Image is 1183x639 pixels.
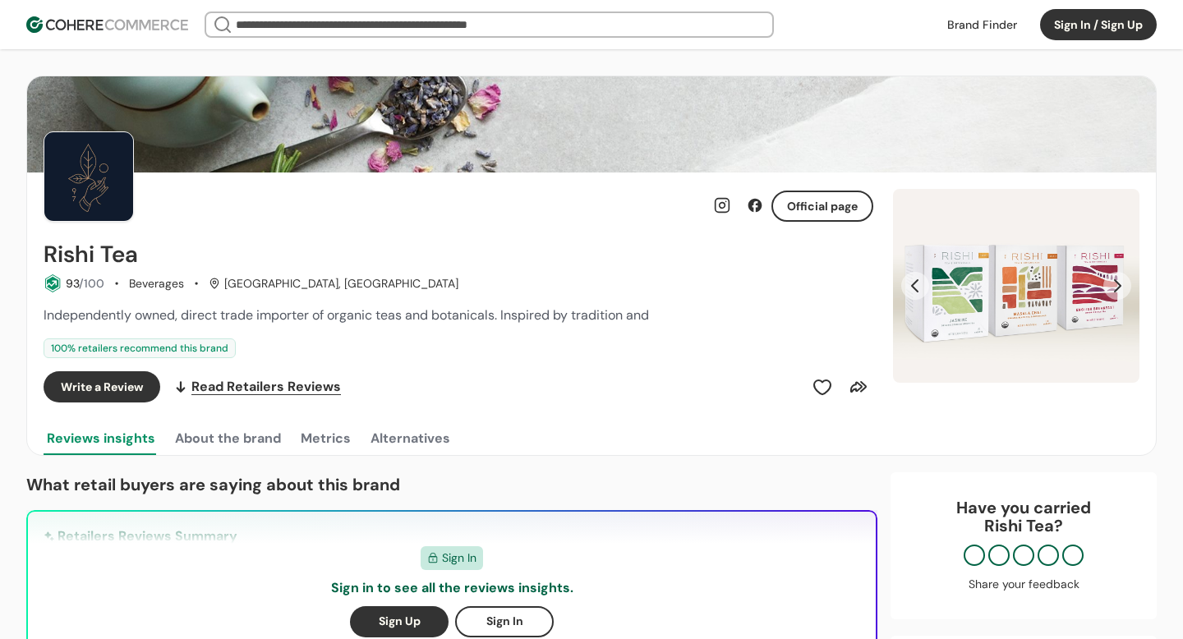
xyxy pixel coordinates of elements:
[907,499,1140,535] div: Have you carried
[907,517,1140,535] p: Rishi Tea ?
[173,371,341,402] a: Read Retailers Reviews
[26,16,188,33] img: Cohere Logo
[350,606,449,637] button: Sign Up
[44,422,159,455] button: Reviews insights
[44,371,160,402] button: Write a Review
[44,338,236,358] div: 100 % retailers recommend this brand
[297,422,354,455] button: Metrics
[44,241,138,268] h2: Rishi Tea
[79,276,104,291] span: /100
[367,422,453,455] button: Alternatives
[901,272,929,300] button: Previous Slide
[172,422,284,455] button: About the brand
[893,189,1139,383] div: Slide 1
[44,306,649,324] span: Independently owned, direct trade importer of organic teas and botanicals. Inspired by tradition and
[455,606,554,637] button: Sign In
[771,191,873,222] button: Official page
[442,549,476,567] span: Sign In
[209,275,458,292] div: [GEOGRAPHIC_DATA], [GEOGRAPHIC_DATA]
[907,576,1140,593] div: Share your feedback
[27,76,1156,172] img: Brand cover image
[893,189,1139,383] div: Carousel
[66,276,79,291] span: 93
[331,578,573,598] p: Sign in to see all the reviews insights.
[191,377,341,397] span: Read Retailers Reviews
[1103,272,1131,300] button: Next Slide
[1040,9,1157,40] button: Sign In / Sign Up
[129,275,184,292] div: Beverages
[893,189,1139,383] img: Slide 0
[26,472,877,497] p: What retail buyers are saying about this brand
[44,131,134,222] img: Brand Photo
